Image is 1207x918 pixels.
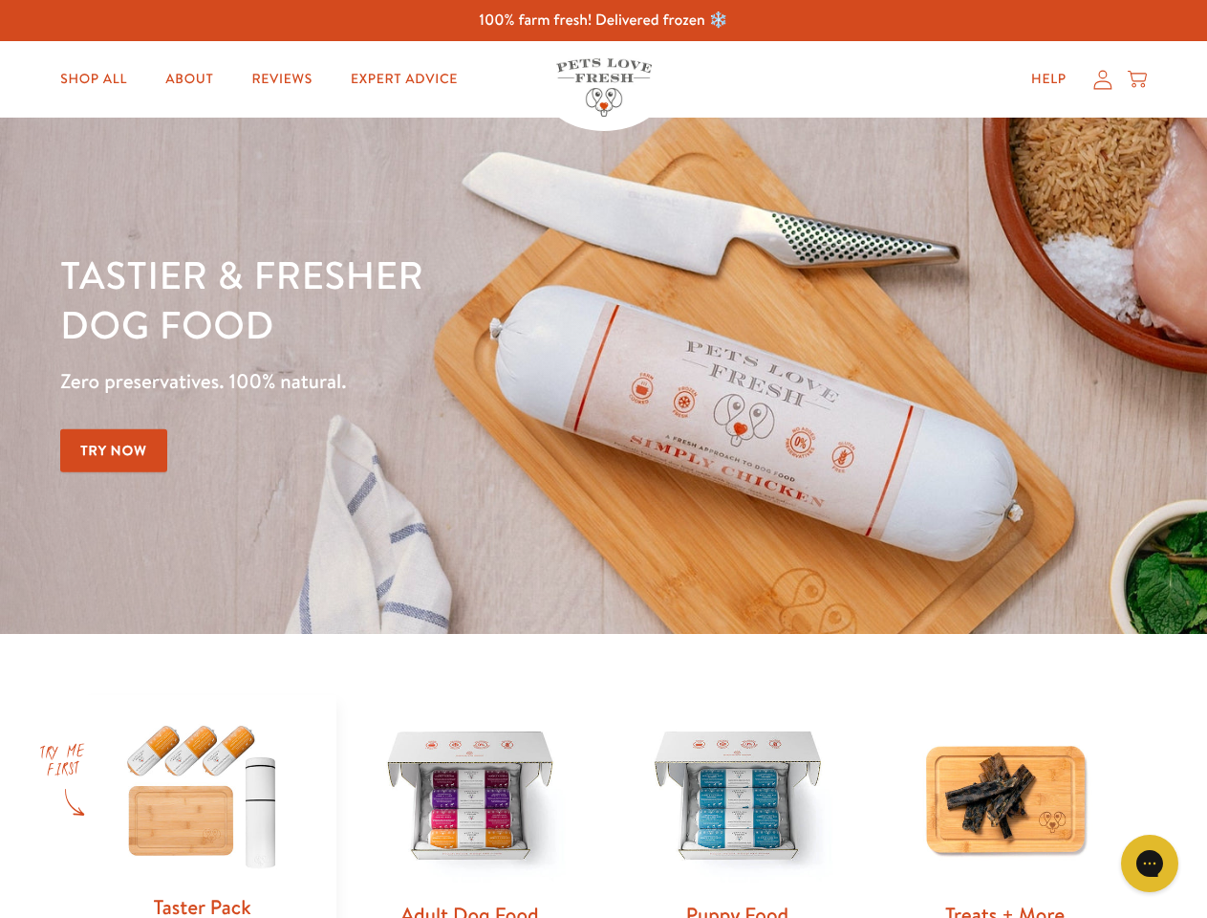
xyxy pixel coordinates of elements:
[60,364,785,399] p: Zero preservatives. 100% natural.
[60,429,167,472] a: Try Now
[236,60,327,98] a: Reviews
[150,60,228,98] a: About
[60,250,785,349] h1: Tastier & fresher dog food
[556,58,652,117] img: Pets Love Fresh
[1016,60,1082,98] a: Help
[1111,828,1188,899] iframe: Gorgias live chat messenger
[335,60,473,98] a: Expert Advice
[45,60,142,98] a: Shop All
